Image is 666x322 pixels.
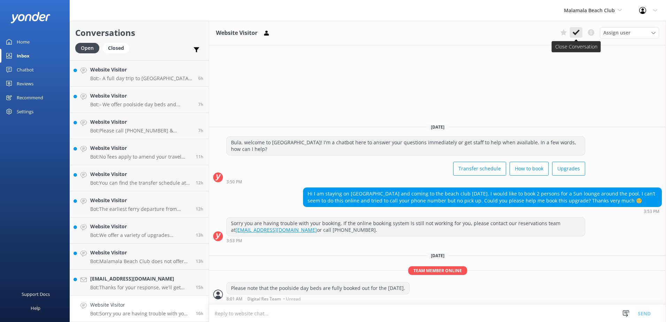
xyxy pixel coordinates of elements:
p: Bot: Malamala Beach Club does not offer overnight accommodation. It is a day club only. [90,258,191,264]
h3: Website Visitor [216,29,257,38]
span: Sep 22 2025 01:00am (UTC +12:00) Pacific/Auckland [198,101,203,107]
a: Open [75,44,103,52]
span: Assign user [603,29,630,37]
strong: 3:53 PM [644,209,659,214]
div: Closed [103,43,129,53]
h4: Website Visitor [90,66,193,74]
div: Assign User [600,27,659,38]
span: • Unread [283,297,301,301]
h4: [EMAIL_ADDRESS][DOMAIN_NAME] [90,275,191,283]
div: Sep 22 2025 08:01am (UTC +12:00) Pacific/Auckland [226,296,410,301]
div: Chatbot [17,63,34,77]
p: Bot: We offer a variety of upgrades including poolside day beds and cabanas. For more information... [90,232,191,238]
span: Sep 21 2025 06:32pm (UTC +12:00) Pacific/Auckland [196,232,203,238]
p: Bot: No fees apply to amend your travel date to [GEOGRAPHIC_DATA] as long as the change is made o... [90,154,191,160]
div: Open [75,43,99,53]
div: Sep 21 2025 03:53pm (UTC +12:00) Pacific/Auckland [303,209,662,214]
p: Bot: Please call [PHONE_NUMBER] & [PHONE_NUMBER] on WhatsApp or email [EMAIL_ADDRESS][DOMAIN_NAME... [90,128,193,134]
a: Website VisitorBot:Malamala Beach Club does not offer overnight accommodation. It is a day club o... [70,244,209,270]
a: [EMAIL_ADDRESS][DOMAIN_NAME] [235,227,317,233]
p: Bot: - We offer poolside day beds and cabana upgrades. For more information, visit: [URL][DOMAIN_... [90,101,193,108]
h4: Website Visitor [90,197,191,204]
div: Please note that the poolside day beds are fully booked out for the [DATE]. [227,282,409,294]
div: Inbox [17,49,30,63]
div: Bula, welcome to [GEOGRAPHIC_DATA]! I'm a chatbot here to answer your questions immediately or ge... [227,137,585,155]
div: Sep 21 2025 03:50pm (UTC +12:00) Pacific/Auckland [226,179,585,184]
p: Bot: Thanks for your response, we'll get back to you as soon as we can during opening hours. [90,284,191,291]
div: Reviews [17,77,33,91]
h4: Website Visitor [90,170,191,178]
span: Sep 21 2025 03:53pm (UTC +12:00) Pacific/Auckland [196,310,203,316]
a: Website VisitorBot:Please call [PHONE_NUMBER] & [PHONE_NUMBER] on WhatsApp or email [EMAIL_ADDRES... [70,113,209,139]
div: Sep 21 2025 03:53pm (UTC +12:00) Pacific/Auckland [226,238,585,243]
h4: Website Visitor [90,92,193,100]
strong: 3:50 PM [226,180,242,184]
p: Bot: - A full day trip to [GEOGRAPHIC_DATA] is $169 per person. - A half day trip is $149 per per... [90,75,193,82]
span: Digital Res Team [247,297,281,301]
a: Closed [103,44,133,52]
span: Sep 21 2025 08:17pm (UTC +12:00) Pacific/Auckland [196,154,203,160]
div: Home [17,35,30,49]
a: Website VisitorBot:- We offer poolside day beds and cabana upgrades. For more information, visit:... [70,87,209,113]
button: How to book [510,162,549,176]
strong: 8:01 AM [226,297,242,301]
span: Team member online [408,266,467,275]
div: Settings [17,105,33,118]
button: Transfer schedule [453,162,506,176]
p: Bot: You can find the transfer schedule at the following link: [URL][DOMAIN_NAME]. [90,180,191,186]
a: Website VisitorBot:No fees apply to amend your travel date to [GEOGRAPHIC_DATA] as long as the ch... [70,139,209,165]
span: [DATE] [427,124,449,130]
strong: 3:53 PM [226,239,242,243]
a: Website VisitorBot:You can find the transfer schedule at the following link: [URL][DOMAIN_NAME].12h [70,165,209,191]
h4: Website Visitor [90,249,191,256]
h4: Website Visitor [90,118,193,126]
div: Sorry you are having trouble with your booking. If the online booking system is still not working... [227,217,585,236]
span: Sep 21 2025 07:28pm (UTC +12:00) Pacific/Auckland [196,206,203,212]
button: Upgrades [552,162,585,176]
p: Bot: Sorry you are having trouble with your booking. If the online booking system is still not wo... [90,310,191,317]
a: Website VisitorBot:Sorry you are having trouble with your booking. If the online booking system i... [70,296,209,322]
h2: Conversations [75,26,203,39]
h4: Website Visitor [90,223,191,230]
h4: Website Visitor [90,301,191,309]
a: Website VisitorBot:- A full day trip to [GEOGRAPHIC_DATA] is $169 per person. - A half day trip i... [70,61,209,87]
div: Help [31,301,40,315]
div: Hi I am staying on [GEOGRAPHIC_DATA] and coming to the beach club [DATE]. I would like to book 2 ... [303,188,661,206]
span: Sep 21 2025 06:23pm (UTC +12:00) Pacific/Auckland [196,258,203,264]
span: Sep 21 2025 07:58pm (UTC +12:00) Pacific/Auckland [196,180,203,186]
a: Website VisitorBot:The earliest ferry departure from [GEOGRAPHIC_DATA] back to [GEOGRAPHIC_DATA] ... [70,191,209,217]
img: yonder-white-logo.png [10,12,51,23]
h4: Website Visitor [90,144,191,152]
a: Website VisitorBot:We offer a variety of upgrades including poolside day beds and cabanas. For mo... [70,217,209,244]
span: Sep 21 2025 04:27pm (UTC +12:00) Pacific/Auckland [196,284,203,290]
span: Sep 22 2025 12:17am (UTC +12:00) Pacific/Auckland [198,128,203,133]
p: Bot: The earliest ferry departure from [GEOGRAPHIC_DATA] back to [GEOGRAPHIC_DATA] is at 4:15pm. [90,206,191,212]
span: [DATE] [427,253,449,259]
div: Support Docs [22,287,50,301]
span: Malamala Beach Club [564,7,615,14]
a: [EMAIL_ADDRESS][DOMAIN_NAME]Bot:Thanks for your response, we'll get back to you as soon as we can... [70,270,209,296]
span: Sep 22 2025 01:25am (UTC +12:00) Pacific/Auckland [198,75,203,81]
div: Recommend [17,91,43,105]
